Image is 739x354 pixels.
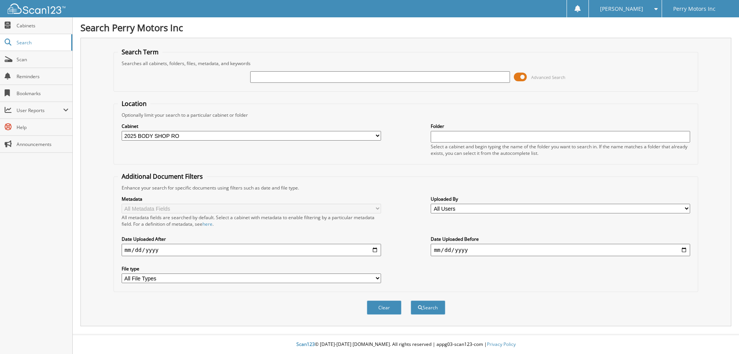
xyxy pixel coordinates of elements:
[673,7,716,11] span: Perry Motors Inc
[118,48,162,56] legend: Search Term
[431,196,690,202] label: Uploaded By
[487,341,516,347] a: Privacy Policy
[431,236,690,242] label: Date Uploaded Before
[296,341,315,347] span: Scan123
[17,73,69,80] span: Reminders
[122,236,381,242] label: Date Uploaded After
[17,141,69,148] span: Announcements
[431,143,690,156] div: Select a cabinet and begin typing the name of the folder you want to search in. If the name match...
[431,244,690,256] input: end
[367,300,401,315] button: Clear
[17,90,69,97] span: Bookmarks
[118,60,694,67] div: Searches all cabinets, folders, files, metadata, and keywords
[17,124,69,131] span: Help
[411,300,445,315] button: Search
[17,56,69,63] span: Scan
[118,172,207,181] legend: Additional Document Filters
[118,112,694,118] div: Optionally limit your search to a particular cabinet or folder
[73,335,739,354] div: © [DATE]-[DATE] [DOMAIN_NAME]. All rights reserved | appg03-scan123-com |
[122,244,381,256] input: start
[17,107,63,114] span: User Reports
[531,74,565,80] span: Advanced Search
[701,317,739,354] iframe: Chat Widget
[600,7,643,11] span: [PERSON_NAME]
[122,214,381,227] div: All metadata fields are searched by default. Select a cabinet with metadata to enable filtering b...
[122,123,381,129] label: Cabinet
[122,196,381,202] label: Metadata
[202,221,212,227] a: here
[431,123,690,129] label: Folder
[118,99,150,108] legend: Location
[122,265,381,272] label: File type
[8,3,65,14] img: scan123-logo-white.svg
[17,22,69,29] span: Cabinets
[17,39,67,46] span: Search
[80,21,731,34] h1: Search Perry Motors Inc
[118,185,694,191] div: Enhance your search for specific documents using filters such as date and file type.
